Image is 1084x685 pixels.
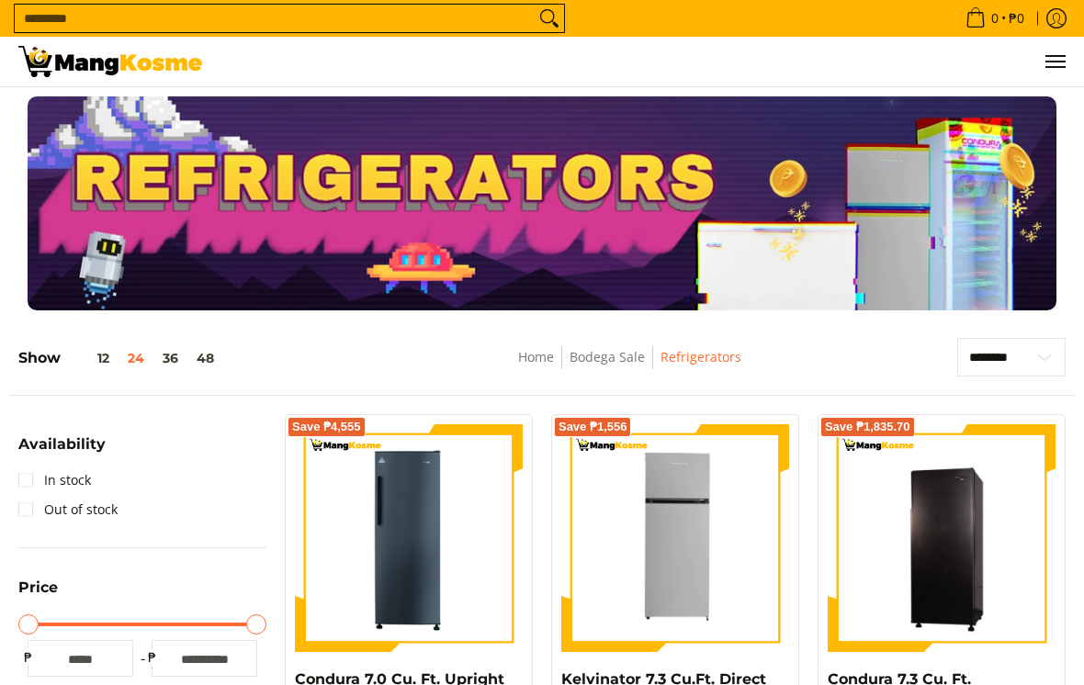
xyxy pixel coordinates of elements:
[960,8,1030,28] span: •
[559,421,627,432] span: Save ₱1,556
[18,46,202,77] img: Bodega Sale Refrigerator l Mang Kosme: Home Appliances Warehouse Sale
[825,421,910,432] span: Save ₱1,835.70
[292,421,361,432] span: Save ₱4,555
[187,351,223,365] button: 48
[18,437,106,452] span: Availability
[1006,12,1027,25] span: ₱0
[661,348,741,365] a: Refrigerators
[18,495,118,524] a: Out of stock
[18,580,58,595] span: Price
[153,351,187,365] button: 36
[535,5,564,32] button: Search
[61,351,119,365] button: 12
[18,580,58,609] summary: Open
[119,351,153,365] button: 24
[561,424,789,652] img: Kelvinator 7.3 Cu.Ft. Direct Cool KLC Manual Defrost Standard Refrigerator (Silver) (Class A)
[220,37,1066,86] nav: Main Menu
[18,349,223,367] h5: Show
[295,424,523,652] img: Condura 7.0 Cu. Ft. Upright Freezer Inverter Refrigerator, CUF700MNi (Class A)
[518,348,554,365] a: Home
[828,427,1056,649] img: Condura 7.3 Cu. Ft. Single Door - Direct Cool Inverter Refrigerator, CSD700SAi (Class A)
[18,466,91,495] a: In stock
[220,37,1066,86] ul: Customer Navigation
[142,648,161,667] span: ₱
[392,346,867,387] nav: Breadcrumbs
[18,437,106,466] summary: Open
[570,348,645,365] a: Bodega Sale
[18,648,37,667] span: ₱
[1044,37,1066,86] button: Menu
[988,12,1001,25] span: 0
